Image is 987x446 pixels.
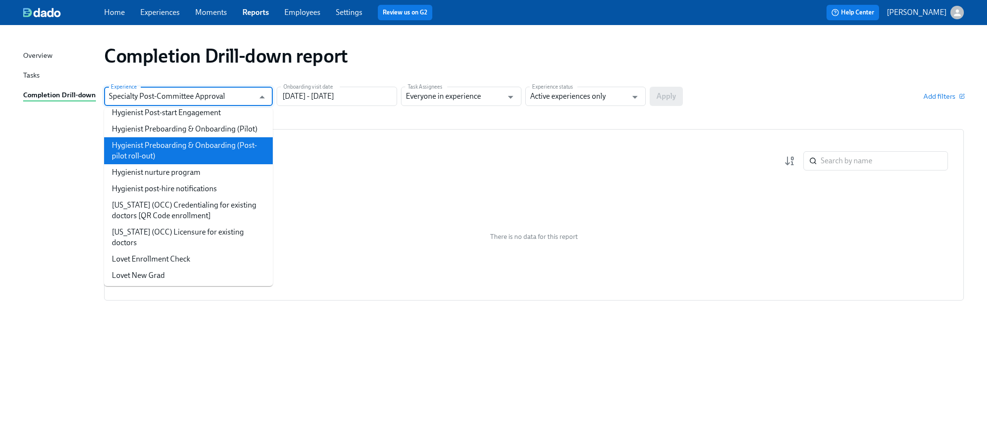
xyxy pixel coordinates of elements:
div: Overview [23,50,53,62]
span: There is no data for this report [490,232,578,241]
svg: Completion rate (low to high) [784,155,796,167]
li: Hygienist Preboarding & Onboarding (Pilot) [104,121,273,137]
a: Home [104,8,125,17]
a: Reports [242,8,269,17]
li: Hygienist Post-start Engagement [104,105,273,121]
li: [US_STATE] (OCC) Credentialing for existing doctors [QR Code enrollment] [104,197,273,224]
li: Hygienist post-hire notifications [104,181,273,197]
li: Hygienist nurture program [104,164,273,181]
h1: Completion Drill-down report [104,44,348,67]
p: [PERSON_NAME] [887,7,947,18]
button: Help Center [827,5,879,20]
li: Hygienist Preboarding & Onboarding (Post-pilot roll-out) [104,137,273,164]
button: Close [254,90,269,105]
button: Review us on G2 [378,5,432,20]
a: Experiences [140,8,180,17]
button: Open [503,90,518,105]
button: [PERSON_NAME] [887,6,964,19]
span: Help Center [831,8,874,17]
a: dado [23,8,104,17]
button: Open [627,90,642,105]
a: Settings [336,8,362,17]
li: [US_STATE] (OCC) Licensure for existing doctors [104,224,273,251]
li: Lovet New Grad [104,267,273,284]
input: Search by name [821,151,948,171]
a: Tasks [23,70,96,82]
img: dado [23,8,61,17]
a: Employees [284,8,320,17]
button: Add filters [923,92,964,101]
li: Lovet Enrollment Check [104,251,273,267]
div: Tasks [23,70,40,82]
a: Overview [23,50,96,62]
a: Moments [195,8,227,17]
li: Lovet Onboarding v2 [104,284,273,300]
a: Review us on G2 [383,8,427,17]
a: Completion Drill-down [23,90,96,102]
